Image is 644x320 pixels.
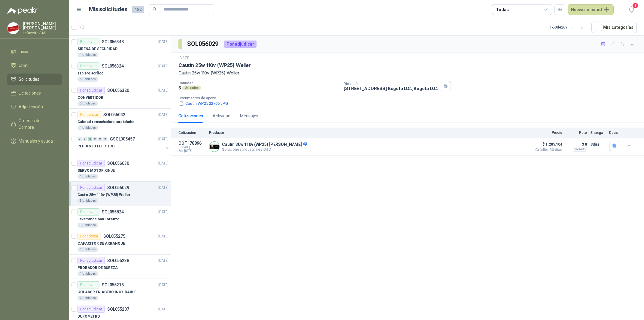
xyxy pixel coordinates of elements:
div: 0 [77,137,82,141]
p: Cantidad [178,81,339,85]
p: SOL056042 [103,113,125,117]
p: SIRENA DE SEGURIDAD [77,46,117,52]
div: Por adjudicar [77,257,105,264]
div: 0 [98,137,102,141]
button: 1 [626,4,637,15]
a: Por cotizarSOL055275[DATE] CAPACITOR DE ARRANQUE1 Unidades [69,230,171,255]
span: Exp: [DATE] [178,149,205,153]
p: CONVERTIDOR [77,95,103,101]
p: [DATE] [158,112,169,118]
p: COLADOR EN ACERO INOXIDABLE [77,289,136,295]
div: 1 Unidades [77,53,98,57]
button: Cautin WP25 22766.JPG [178,100,229,107]
p: SOL056029 [107,186,129,190]
p: Entrega [591,131,606,135]
p: Cautín 25w 110v (WP25) Weller [178,70,637,76]
img: Company Logo [8,23,19,34]
div: 0 [103,137,108,141]
p: [DATE] [158,136,169,142]
a: Solicitudes [7,74,62,85]
p: Cautín 30w 110v (WP25) [PERSON_NAME] [222,142,307,147]
div: Por cotizar [77,233,101,240]
div: Por adjudicar [77,306,105,313]
span: Órdenes de Compra [19,117,56,131]
p: Soluciones Industriales D&D [222,147,307,152]
p: Producto [209,131,529,135]
p: Docs [609,131,621,135]
div: 3 Unidades [77,101,98,106]
p: SOL055207 [107,307,129,311]
p: Lavamanos San Lorenzo [77,216,119,222]
img: Logo peakr [7,7,38,14]
p: [PERSON_NAME] [PERSON_NAME] [23,22,62,30]
p: Documentos de apoyo [178,96,642,100]
p: [DATE] [158,258,169,264]
span: $ 1.205.104 [532,141,562,148]
div: Por enviar [77,38,99,45]
div: Actividad [213,113,230,119]
span: Crédito 30 días [532,148,562,152]
a: Licitaciones [7,87,62,99]
p: [DATE] [158,39,169,45]
p: Precio [532,131,562,135]
a: Por enviarSOL055824[DATE] Lavamanos San Lorenzo1 Unidades [69,206,171,230]
div: 1 Unidades [77,125,98,130]
div: 5 Unidades [77,77,98,82]
div: Mensajes [240,113,258,119]
p: SERVO MOTOR XINJE [77,168,115,174]
a: Por adjudicarSOL056320[DATE] CONVERTIDOR3 Unidades [69,84,171,109]
p: [DATE] [158,282,169,288]
div: Cotizaciones [178,113,203,119]
a: Órdenes de Compra [7,115,62,133]
p: SOL055824 [102,210,124,214]
div: Por enviar [77,208,99,216]
a: Chat [7,60,62,71]
div: 0 [93,137,97,141]
div: 1 Unidades [77,271,98,276]
a: Por adjudicarSOL056030[DATE] SERVO MOTOR XINJE1 Unidades [69,157,171,182]
p: DUROMETRO [77,314,100,319]
p: 3 días [591,141,606,148]
p: [DATE] [178,55,190,61]
a: Adjudicación [7,101,62,113]
div: Por adjudicar [224,41,257,48]
div: 1 - 50 de 269 [550,23,587,32]
div: 2 [88,137,92,141]
span: C: [DATE] [178,146,205,149]
p: CAPACITOR DE ARRANQUE [77,241,125,246]
div: Incluido [573,147,587,152]
span: search [153,7,157,11]
p: REPUESTO ELECTICO [77,143,115,149]
span: Manuales y ayuda [19,138,53,144]
div: Unidades [182,86,201,90]
p: [DATE] [158,161,169,166]
p: SOL056030 [107,161,129,165]
a: 0 0 2 0 0 0 GSOL005457[DATE] REPUESTO ELECTICO [77,135,170,155]
div: Por enviar [77,281,99,288]
a: Por cotizarSOL056042[DATE] Cabezal remachadora para taladro1 Unidades [69,109,171,133]
h1: Mis solicitudes [89,5,127,14]
p: COT178896 [178,141,205,146]
p: GSOL005457 [110,137,135,141]
p: PROBADOR DE DUREZA [77,265,118,271]
p: [DATE] [158,209,169,215]
div: Por adjudicar [77,184,105,191]
a: Manuales y ayuda [7,135,62,147]
a: Por enviarSOL056348[DATE] SIRENA DE SEGURIDAD1 Unidades [69,36,171,60]
h3: SOL056029 [187,39,219,49]
div: Por adjudicar [77,87,105,94]
div: 1 Unidades [77,174,98,179]
a: Por adjudicarSOL056029[DATE] Cautín 25w 110v (WP25) Weller5 Unidades [69,182,171,206]
p: Cautín 25w 110v (WP25) Weller [77,192,130,198]
a: Por enviarSOL055215[DATE] COLADOR EN ACERO INOXIDABLE2 Unidades [69,279,171,303]
a: Por adjudicarSOL055238[DATE] PROBADOR DE DUREZA1 Unidades [69,255,171,279]
span: Adjudicación [19,104,43,110]
div: 5 Unidades [77,198,98,203]
p: Cabezal remachadora para taladro [77,119,135,125]
p: 5 [178,85,181,90]
p: Cotización [178,131,205,135]
div: 1 Unidades [77,223,98,228]
p: SOL056348 [102,40,124,44]
p: SOL056320 [107,88,129,92]
span: Inicio [19,48,28,55]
